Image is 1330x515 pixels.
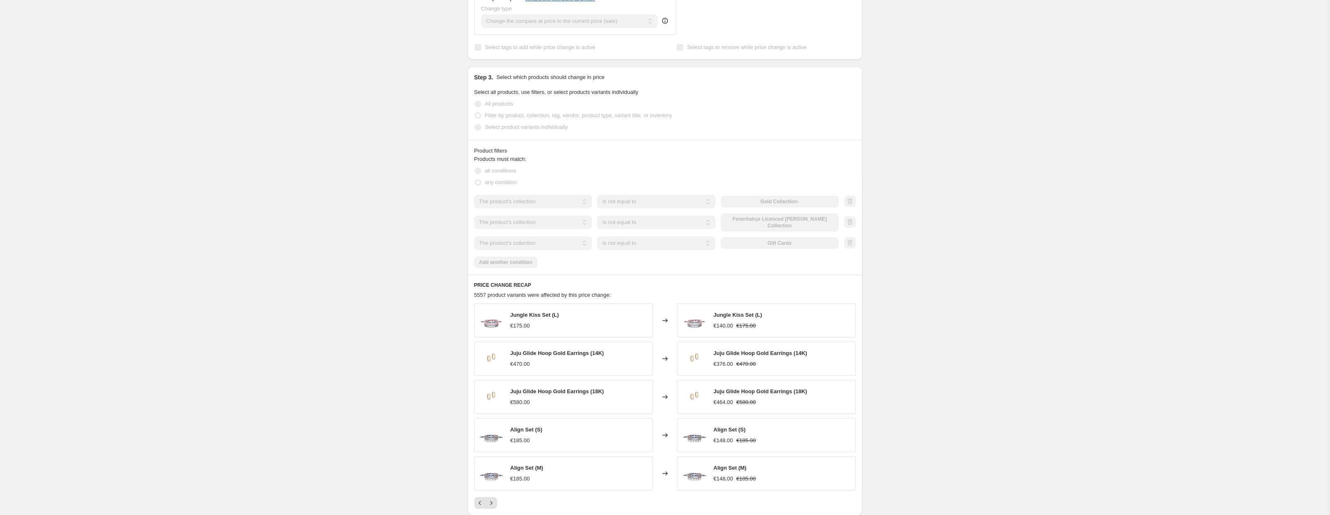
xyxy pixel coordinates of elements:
img: 49058a989299d8a086b2d8df75db4dae_80x.jpg [479,308,504,333]
img: d138c9f02fda639662ea1f240e8b247e_80x.jpg [682,423,707,448]
img: bcca0484dd8fbbce475cf4f4c4b7d5b9_80x.jpg [479,346,504,371]
strike: €185.00 [736,475,756,483]
span: Products must match: [474,156,527,162]
span: Juju Glide Hoop Gold Earrings (14K) [714,350,807,356]
span: Change type [481,5,512,12]
strike: €580.00 [736,398,756,407]
div: €140.00 [714,322,733,330]
img: bcca0484dd8fbbce475cf4f4c4b7d5b9_80x.jpg [682,384,707,409]
img: d138c9f02fda639662ea1f240e8b247e_80x.jpg [682,461,707,486]
div: €148.00 [714,436,733,445]
span: Align Set (M) [510,465,543,471]
div: €185.00 [510,436,530,445]
h6: PRICE CHANGE RECAP [474,282,856,288]
div: €376.00 [714,360,733,368]
div: €175.00 [510,322,530,330]
p: Select which products should change in price [496,73,604,81]
span: Select tags to add while price change is active [485,44,596,50]
span: all conditions [485,168,516,174]
span: Juju Glide Hoop Gold Earrings (18K) [714,388,807,394]
strike: €175.00 [736,322,756,330]
strike: €470.00 [736,360,756,368]
img: d138c9f02fda639662ea1f240e8b247e_80x.jpg [479,461,504,486]
div: €464.00 [714,398,733,407]
img: d138c9f02fda639662ea1f240e8b247e_80x.jpg [479,423,504,448]
span: Select all products, use filters, or select products variants individually [474,89,638,95]
span: Align Set (S) [510,426,542,433]
img: bcca0484dd8fbbce475cf4f4c4b7d5b9_80x.jpg [479,384,504,409]
span: Align Set (S) [714,426,746,433]
span: Jungle Kiss Set (L) [714,312,762,318]
img: 49058a989299d8a086b2d8df75db4dae_80x.jpg [682,308,707,333]
span: All products [485,101,513,107]
div: help [661,17,669,25]
div: €470.00 [510,360,530,368]
nav: Pagination [474,497,497,509]
span: Select product variants individually [485,124,568,130]
span: Align Set (M) [714,465,746,471]
span: Select tags to remove while price change is active [687,44,807,50]
button: Previous [474,497,486,509]
img: bcca0484dd8fbbce475cf4f4c4b7d5b9_80x.jpg [682,346,707,371]
div: €148.00 [714,475,733,483]
span: any condition [485,179,517,185]
span: Juju Glide Hoop Gold Earrings (14K) [510,350,604,356]
span: Juju Glide Hoop Gold Earrings (18K) [510,388,604,394]
span: Jungle Kiss Set (L) [510,312,559,318]
span: 5557 product variants were affected by this price change: [474,292,611,298]
div: Product filters [474,147,856,155]
span: Filter by product, collection, tag, vendor, product type, variant title, or inventory [485,112,672,118]
h2: Step 3. [474,73,493,81]
div: €185.00 [510,475,530,483]
button: Next [485,497,497,509]
strike: €185.00 [736,436,756,445]
div: €580.00 [510,398,530,407]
